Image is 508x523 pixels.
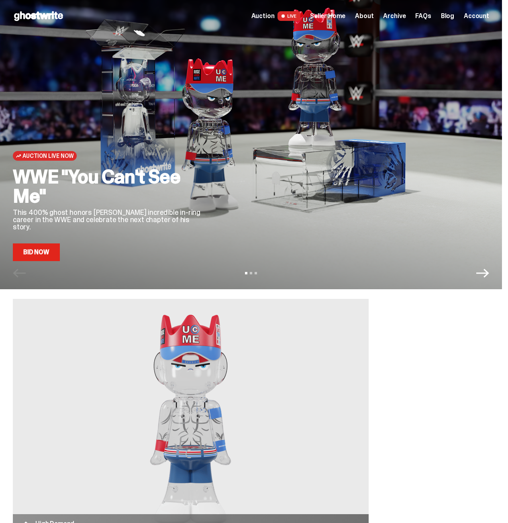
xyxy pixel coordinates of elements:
a: Auction LIVE [251,11,300,21]
span: LIVE [277,11,300,21]
span: Auction [251,13,275,19]
h2: WWE "You Can't See Me" [13,167,206,206]
a: Account [464,13,489,19]
a: FAQs [415,13,431,19]
button: View slide 2 [250,272,252,274]
p: This 400% ghost honors [PERSON_NAME] incredible in-ring career in the WWE and celebrate the next ... [13,209,206,231]
a: Bid Now [13,243,60,261]
button: Next [476,267,489,280]
a: Seller Home [310,13,345,19]
a: Blog [441,13,454,19]
span: Auction Live Now [22,153,73,159]
a: Archive [383,13,406,19]
a: About [355,13,373,19]
button: View slide 1 [245,272,247,274]
button: View slide 3 [255,272,257,274]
